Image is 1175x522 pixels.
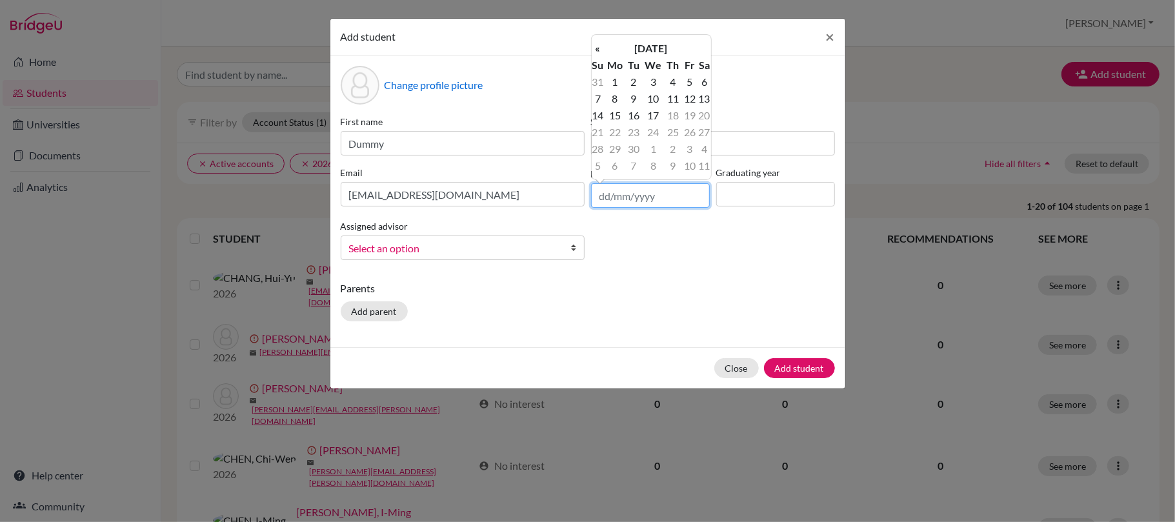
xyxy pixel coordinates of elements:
[605,141,626,157] td: 29
[681,74,698,90] td: 5
[665,90,681,107] td: 11
[642,157,665,174] td: 8
[716,166,835,179] label: Graduating year
[605,40,698,57] th: [DATE]
[698,90,711,107] td: 13
[681,107,698,124] td: 19
[341,281,835,296] p: Parents
[642,107,665,124] td: 17
[592,40,605,57] th: «
[341,219,408,233] label: Assigned advisor
[591,183,710,208] input: dd/mm/yyyy
[698,124,711,141] td: 27
[681,157,698,174] td: 10
[341,166,585,179] label: Email
[665,74,681,90] td: 4
[698,57,711,74] th: Sa
[341,30,396,43] span: Add student
[341,66,379,105] div: Profile picture
[605,57,626,74] th: Mo
[592,107,605,124] td: 14
[625,90,641,107] td: 9
[665,107,681,124] td: 18
[642,124,665,141] td: 24
[605,124,626,141] td: 22
[816,19,845,55] button: Close
[592,90,605,107] td: 7
[665,157,681,174] td: 9
[681,57,698,74] th: Fr
[642,90,665,107] td: 10
[665,57,681,74] th: Th
[605,157,626,174] td: 6
[591,115,835,128] label: Surname
[681,90,698,107] td: 12
[592,74,605,90] td: 31
[698,107,711,124] td: 20
[642,57,665,74] th: We
[681,141,698,157] td: 3
[341,301,408,321] button: Add parent
[625,107,641,124] td: 16
[681,124,698,141] td: 26
[698,157,711,174] td: 11
[625,124,641,141] td: 23
[625,74,641,90] td: 2
[592,57,605,74] th: Su
[665,124,681,141] td: 25
[698,74,711,90] td: 6
[714,358,759,378] button: Close
[665,141,681,157] td: 2
[341,115,585,128] label: First name
[764,358,835,378] button: Add student
[592,124,605,141] td: 21
[592,157,605,174] td: 5
[625,57,641,74] th: Tu
[605,90,626,107] td: 8
[605,107,626,124] td: 15
[642,141,665,157] td: 1
[625,141,641,157] td: 30
[605,74,626,90] td: 1
[592,141,605,157] td: 28
[349,240,559,257] span: Select an option
[642,74,665,90] td: 3
[698,141,711,157] td: 4
[625,157,641,174] td: 7
[826,27,835,46] span: ×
